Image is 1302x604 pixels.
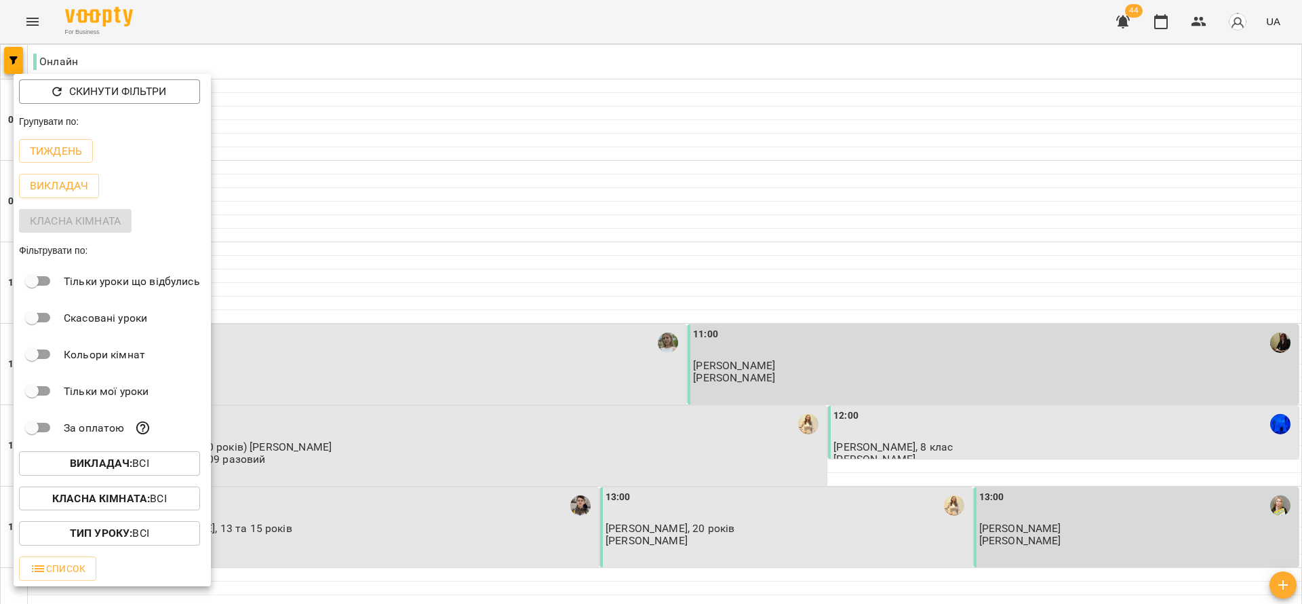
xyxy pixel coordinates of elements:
p: Викладач [30,178,88,194]
p: Скасовані уроки [64,310,147,326]
p: Тільки уроки що відбулись [64,273,200,290]
p: Кольори кімнат [64,347,145,363]
button: Тиждень [19,139,93,164]
button: Тип Уроку:Всі [19,521,200,546]
p: Всі [70,455,149,472]
span: Список [30,561,85,577]
button: Класна кімната:Всі [19,487,200,511]
b: Тип Уроку : [70,527,132,540]
div: Фільтрувати по: [14,238,211,263]
p: Всі [52,491,167,507]
b: Класна кімната : [52,492,150,505]
p: Тільки мої уроки [64,383,149,400]
button: Викладач [19,174,99,198]
b: Викладач : [70,457,132,470]
p: Тиждень [30,143,82,159]
button: Викладач:Всі [19,451,200,476]
button: Список [19,556,96,581]
div: Групувати по: [14,109,211,134]
p: Всі [70,525,149,542]
p: Скинути фільтри [69,83,166,100]
p: За оплатою [64,420,124,436]
button: Скинути фільтри [19,79,200,104]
